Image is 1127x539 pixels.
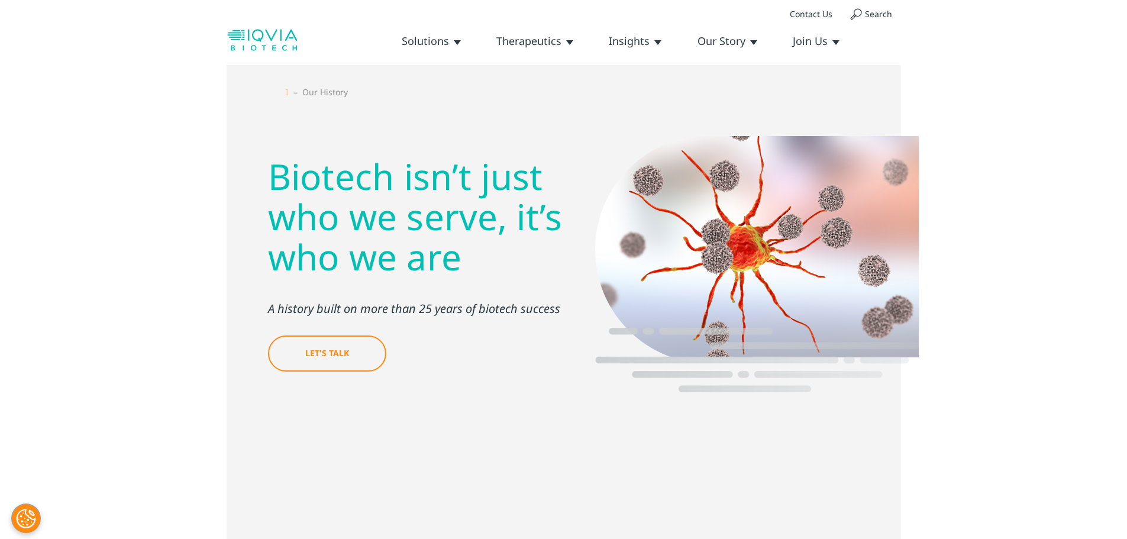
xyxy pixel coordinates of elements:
[268,335,386,372] a: Let's Talk
[496,34,573,48] a: Therapeutics
[609,34,661,48] a: Insights
[227,28,298,51] img: biotech-logo.svg
[850,8,862,20] img: search.svg
[793,34,839,48] a: Join Us
[268,156,578,277] h2: Biotech isn’t just who we serve, it’s who we are
[268,300,578,318] p: A history built on more than 25 years of biotech success
[302,86,348,98] h1: Our History
[11,504,41,533] button: Cookies Settings
[697,34,757,48] a: Our Story
[402,34,461,48] a: Solutions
